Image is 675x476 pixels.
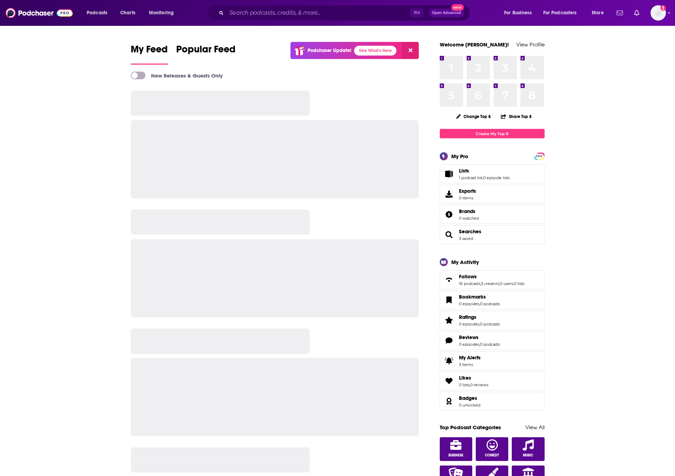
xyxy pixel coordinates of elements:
[539,7,587,19] button: open menu
[448,453,463,457] span: Business
[512,437,545,461] a: Music
[480,322,500,327] a: 0 podcasts
[131,43,168,65] a: My Feed
[543,8,577,18] span: For Podcasters
[440,331,545,350] span: Reviews
[6,6,73,20] img: Podchaser - Follow, Share and Rate Podcasts
[451,153,468,160] div: My Pro
[459,382,469,387] a: 0 lists
[116,7,139,19] a: Charts
[440,437,473,461] a: Business
[131,72,223,79] a: New Releases & Guests Only
[227,7,410,19] input: Search podcasts, credits, & more...
[459,281,480,286] a: 16 podcasts
[440,351,545,370] a: My Alerts
[440,225,545,244] span: Searches
[459,273,524,280] a: Follows
[480,301,500,306] a: 0 podcasts
[440,291,545,309] span: Bookmarks
[479,342,480,347] span: ,
[440,205,545,224] span: Brands
[459,236,473,241] a: 3 saved
[459,322,479,327] a: 0 episodes
[459,168,469,174] span: Lists
[442,315,456,325] a: Ratings
[459,228,481,235] a: Searches
[459,208,475,214] span: Brands
[500,281,513,286] a: 0 users
[120,8,135,18] span: Charts
[535,154,544,159] span: PRO
[459,403,480,408] a: 0 unlocked
[459,375,488,381] a: Likes
[592,8,604,18] span: More
[176,43,236,65] a: Popular Feed
[535,153,544,159] a: PRO
[459,208,479,214] a: Brands
[516,41,545,48] a: View Profile
[440,424,501,431] a: Top Podcast Categories
[144,7,183,19] button: open menu
[442,169,456,179] a: Lists
[451,4,464,11] span: New
[470,382,488,387] a: 0 reviews
[501,110,532,123] button: Share Top 8
[442,230,456,240] a: Searches
[459,273,477,280] span: Follows
[459,334,479,340] span: Reviews
[483,175,510,180] a: 0 episode lists
[479,301,480,306] span: ,
[513,281,514,286] span: ,
[651,5,666,21] span: Logged in as DJDOUGLAS21
[459,334,500,340] a: Reviews
[442,356,456,366] span: My Alerts
[440,129,545,138] a: Create My Top 8
[442,396,456,406] a: Badges
[459,314,500,320] a: Ratings
[459,342,479,347] a: 0 episodes
[214,5,477,21] div: Search podcasts, credits, & more...
[459,354,481,361] span: My Alerts
[442,336,456,345] a: Reviews
[459,188,476,194] span: Exports
[651,5,666,21] button: Show profile menu
[660,5,666,11] svg: Add a profile image
[440,311,545,330] span: Ratings
[459,175,482,180] a: 1 podcast list
[442,275,456,285] a: Follows
[459,294,500,300] a: Bookmarks
[149,8,174,18] span: Monitoring
[504,8,532,18] span: For Business
[459,294,486,300] span: Bookmarks
[440,185,545,204] a: Exports
[429,9,464,17] button: Open AdvancedNew
[476,437,509,461] a: Comedy
[459,395,477,401] span: Badges
[479,322,480,327] span: ,
[176,43,236,59] span: Popular Feed
[440,372,545,390] span: Likes
[651,5,666,21] img: User Profile
[440,164,545,183] span: Lists
[410,8,423,17] span: ⌘ K
[459,375,471,381] span: Likes
[459,196,476,200] span: 0 items
[482,175,483,180] span: ,
[459,395,480,401] a: Badges
[459,362,481,367] span: 3 items
[442,295,456,305] a: Bookmarks
[440,392,545,411] span: Badges
[499,7,540,19] button: open menu
[459,168,510,174] a: Lists
[631,7,642,19] a: Show notifications dropdown
[459,314,476,320] span: Ratings
[442,376,456,386] a: Likes
[451,259,479,265] div: My Activity
[459,301,479,306] a: 0 episodes
[354,46,396,56] a: See What's New
[82,7,116,19] button: open menu
[481,281,499,286] a: 3 creators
